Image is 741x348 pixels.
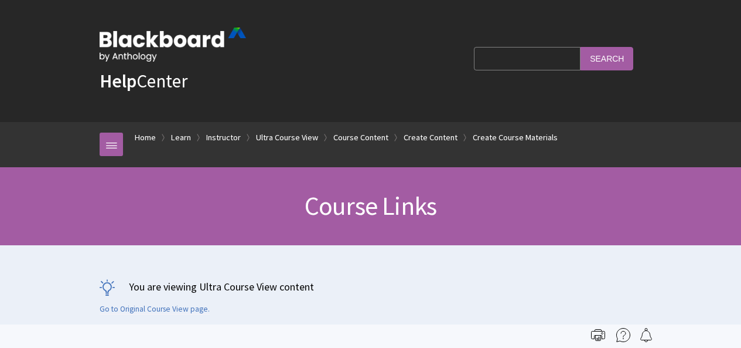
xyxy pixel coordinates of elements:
a: HelpCenter [100,69,187,93]
a: Create Content [404,130,457,145]
img: Blackboard by Anthology [100,28,246,62]
a: Instructor [206,130,241,145]
p: You are viewing Ultra Course View content [100,279,641,294]
a: Go to Original Course View page. [100,304,210,315]
a: Create Course Materials [473,130,558,145]
a: Course Content [333,130,388,145]
input: Search [580,47,633,70]
strong: Help [100,69,136,93]
a: Ultra Course View [256,130,318,145]
img: More help [616,328,630,342]
span: Course Links [305,190,436,222]
a: Home [135,130,156,145]
img: Print [591,328,605,342]
a: Learn [171,130,191,145]
img: Follow this page [639,328,653,342]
